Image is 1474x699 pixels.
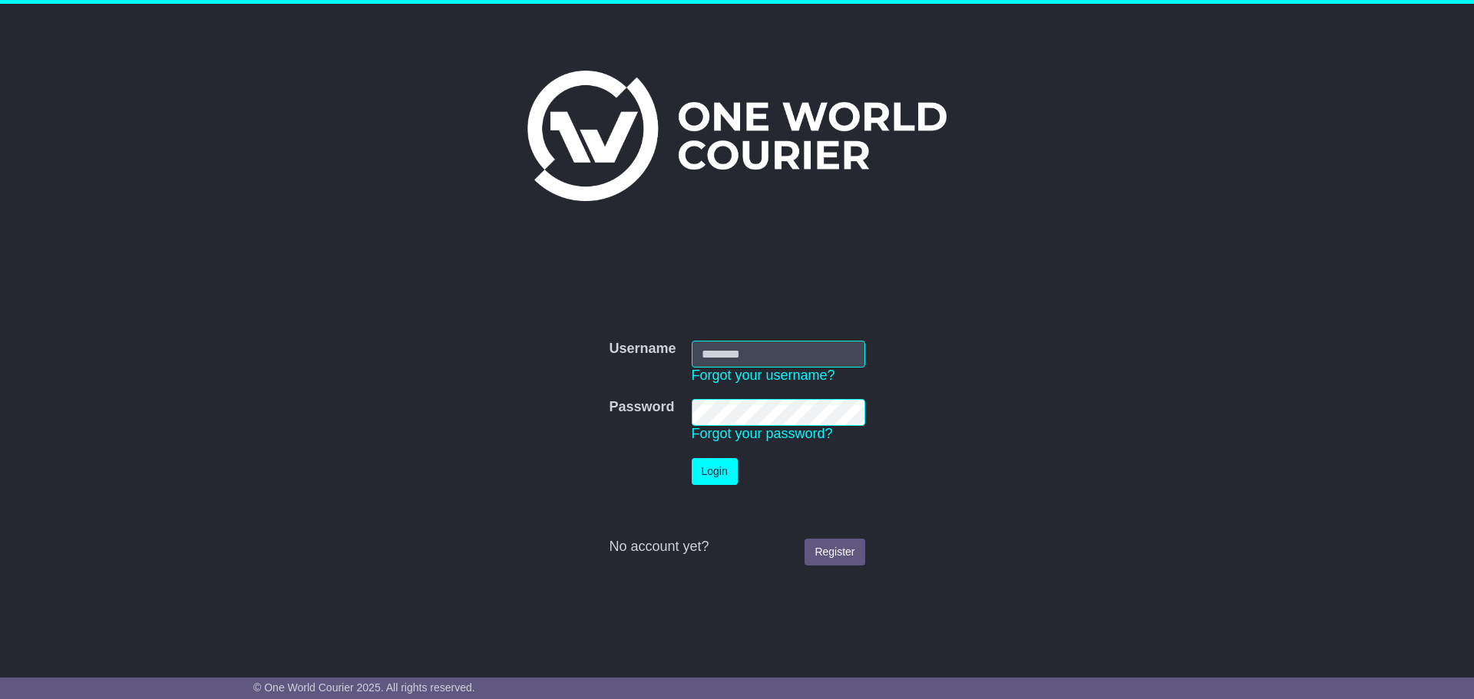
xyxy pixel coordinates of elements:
label: Password [609,399,674,416]
div: No account yet? [609,539,864,556]
a: Forgot your username? [692,368,835,383]
a: Forgot your password? [692,426,833,441]
span: © One World Courier 2025. All rights reserved. [253,681,475,694]
img: One World [527,71,947,201]
a: Register [805,539,864,565]
button: Login [692,458,738,485]
label: Username [609,341,676,358]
